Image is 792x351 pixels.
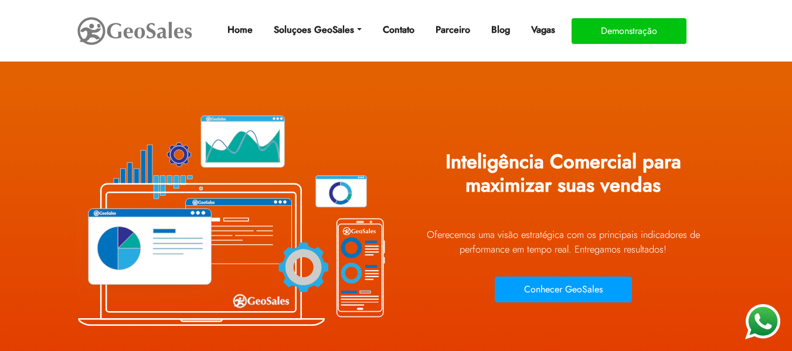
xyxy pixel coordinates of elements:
a: Parceiro [431,18,475,42]
img: WhatsApp [745,304,780,339]
a: Home [223,18,257,42]
a: Vagas [526,18,560,42]
button: Conhecer GeoSales [495,277,632,302]
h1: Inteligência Comercial para maximizar suas vendas [405,142,722,214]
a: Soluçoes GeoSales [269,18,366,42]
img: GeoSales [76,15,193,47]
p: Oferecemos uma visão estratégica com os principais indicadores de performance em tempo real. Ent... [405,227,722,257]
a: Contato [378,18,419,42]
a: Blog [487,18,515,42]
button: Demonstração [572,18,686,44]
